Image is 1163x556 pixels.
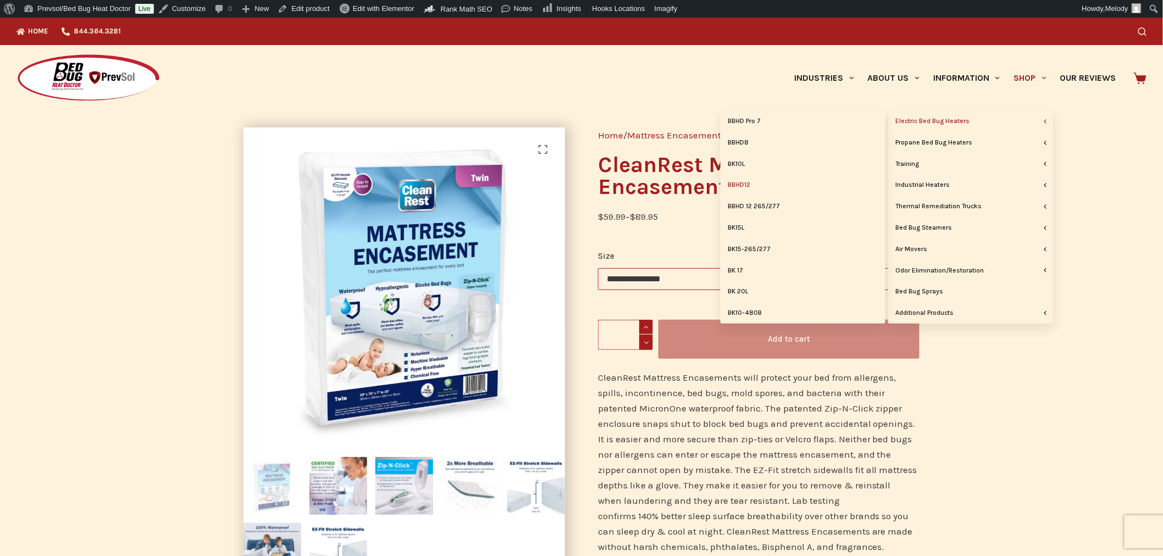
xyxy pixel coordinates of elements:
a: Additional Products [888,303,1053,324]
span: Insights [557,4,581,13]
bdi: 89.95 [630,211,658,222]
a: BBHD12 [721,175,885,196]
a: BK15L [721,218,885,238]
a: BK 20L [721,281,885,302]
img: Prevsol/Bed Bug Heat Doctor [16,54,160,103]
a: Bed Bug Sprays [888,281,1053,302]
a: BK10-480B [721,303,885,324]
img: CleanRest Mattress Encasements - Image 2 [309,457,367,515]
a: Odor Elimination/Restoration [888,260,1053,281]
a: Home [598,130,623,141]
a: Industries [788,45,861,111]
span: $ [630,211,635,222]
button: Search [1138,27,1147,36]
button: Add to cart [658,320,920,359]
span: Edit with Elementor [353,4,414,13]
a: Information [927,45,1007,111]
span: CleanRest Mattress Encasements are made without harsh chemicals, phthalates, Bisphenol A, and fra... [598,526,913,552]
span: Rank Math SEO [441,5,492,13]
bdi: 59.99 [598,211,625,222]
a: View full-screen image gallery [532,138,554,160]
a: Propane Bed Bug Heaters [888,132,1053,153]
button: Open LiveChat chat widget [9,4,42,37]
a: Mattress Encasements [627,130,726,141]
a: Live [135,4,154,14]
img: CleanRest Mattress Encasements - Image 4 [441,457,499,515]
a: About Us [861,45,926,111]
span: CleanRest Mattress Encasements will protect your bed from allergens, spills, incontinence, bed bu... [598,372,917,537]
a: BK15-265/277 [721,239,885,260]
img: CleanRest Mattress Encasements - Image 5 [507,457,565,515]
img: CleanRest Mattress Encasements [243,457,301,515]
a: Industrial Heaters [888,175,1053,196]
a: Bed Bug Steamers [888,218,1053,238]
a: 844.364.3281 [55,18,128,45]
a: BK 17 [721,260,885,281]
a: Air Movers [888,239,1053,260]
a: Shop [1007,45,1053,111]
a: Thermal Remediation Trucks [888,196,1053,217]
a: BBHD Pro 7 [721,111,885,132]
nav: Primary [788,45,1123,111]
label: Size [598,249,920,263]
p: – [598,209,920,224]
a: BK10L [721,154,885,175]
input: Product quantity [598,320,653,350]
a: BBHD 12 265/277 [721,196,885,217]
h1: CleanRest Mattress Encasements [598,154,920,198]
a: Training [888,154,1053,175]
span: Melody [1105,4,1128,13]
a: BBHD8 [721,132,885,153]
img: CleanRest Mattress Encasements - Image 3 [375,457,433,515]
span: $ [598,211,603,222]
a: Electric Bed Bug Heaters [888,111,1053,132]
nav: Top Menu [16,18,128,45]
a: Our Reviews [1053,45,1123,111]
nav: Breadcrumb [598,127,920,143]
a: Home [16,18,55,45]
